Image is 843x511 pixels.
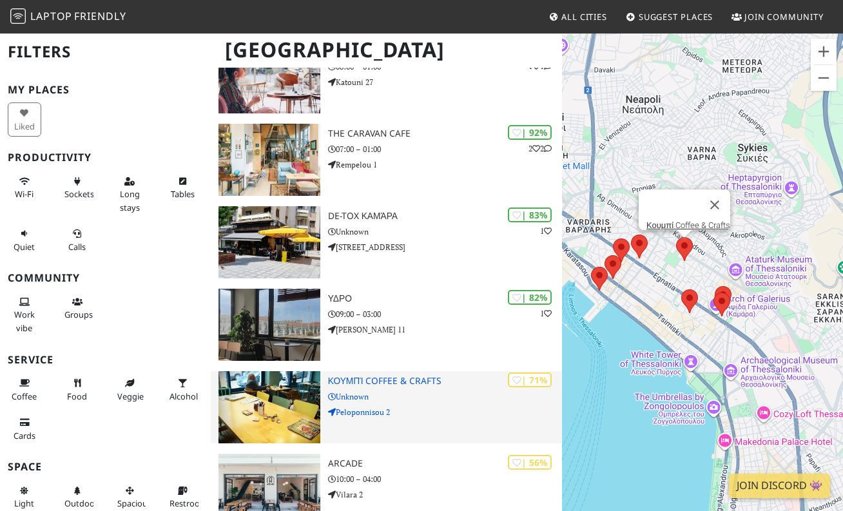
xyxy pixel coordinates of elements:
span: Work-friendly tables [171,188,195,200]
h3: ΥΔΡΟ [328,293,562,304]
button: Quiet [8,223,41,257]
div: | 71% [508,372,552,387]
a: All Cities [543,5,612,28]
span: Alcohol [170,390,198,402]
span: Food [67,390,87,402]
h3: Κουμπί Coffee & Crafts [328,376,562,387]
h3: Productivity [8,151,203,164]
span: Stable Wi-Fi [15,188,34,200]
span: Suggest Places [639,11,713,23]
h2: Filters [8,32,203,72]
p: Rempelou 1 [328,159,562,171]
p: 2 2 [528,142,552,155]
button: Long stays [113,171,147,218]
a: Join Community [726,5,829,28]
button: Veggie [113,372,147,407]
a: ΥΔΡΟ | 82% 1 ΥΔΡΟ 09:00 – 03:00 [PERSON_NAME] 11 [211,289,562,361]
p: Unknown [328,226,562,238]
button: Groups [61,291,94,325]
p: 10:00 – 04:00 [328,473,562,485]
h3: De-tox Καμάρα [328,211,562,222]
button: Close [699,189,730,220]
p: [STREET_ADDRESS] [328,241,562,253]
button: Food [61,372,94,407]
p: 1 [540,225,552,237]
img: The Caravan Cafe [218,124,320,196]
span: People working [14,309,35,333]
span: Power sockets [64,188,94,200]
span: Laptop [30,9,72,23]
a: De-tox Καμάρα | 83% 1 De-tox Καμάρα Unknown [STREET_ADDRESS] [211,206,562,278]
button: Work vibe [8,291,41,338]
p: Peloponnisou 2 [328,406,562,418]
h1: [GEOGRAPHIC_DATA] [215,32,559,68]
span: Join Community [744,11,824,23]
div: | 82% [508,290,552,305]
button: Sockets [61,171,94,205]
div: | 83% [508,207,552,222]
button: Zoom in [811,39,837,64]
button: Wi-Fi [8,171,41,205]
a: Suggest Places [621,5,719,28]
p: 07:00 – 01:00 [328,143,562,155]
span: Natural light [14,497,34,509]
button: Zoom out [811,65,837,91]
img: ΥΔΡΟ [218,289,320,361]
a: Κουμπί Coffee & Crafts | 71% Κουμπί Coffee & Crafts Unknown Peloponnisou 2 [211,371,562,443]
span: Long stays [120,188,140,213]
h3: Service [8,354,203,366]
span: Friendly [74,9,126,23]
button: Tables [166,171,199,205]
span: Outdoor area [64,497,98,509]
div: | 92% [508,125,552,140]
p: Unknown [328,390,562,403]
span: Quiet [14,241,35,253]
span: Credit cards [14,430,35,441]
button: Calls [61,223,94,257]
img: De-tox Καμάρα [218,206,320,278]
span: Spacious [117,497,151,509]
span: Group tables [64,309,93,320]
h3: My Places [8,84,203,96]
span: All Cities [561,11,607,23]
h3: The Caravan Cafe [328,128,562,139]
a: LaptopFriendly LaptopFriendly [10,6,126,28]
img: LaptopFriendly [10,8,26,24]
a: Κουμπί Coffee & Crafts [646,220,730,230]
img: Κουμπί Coffee & Crafts [218,371,320,443]
span: Restroom [170,497,208,509]
a: The Caravan Cafe | 92% 22 The Caravan Cafe 07:00 – 01:00 Rempelou 1 [211,124,562,196]
p: 09:00 – 03:00 [328,308,562,320]
span: Coffee [12,390,37,402]
h3: ARCADE [328,458,562,469]
div: | 56% [508,455,552,470]
p: 1 [540,307,552,320]
span: Veggie [117,390,144,402]
button: Alcohol [166,372,199,407]
h3: Community [8,272,203,284]
p: Vilara 2 [328,488,562,501]
span: Video/audio calls [68,241,86,253]
h3: Space [8,461,203,473]
button: Coffee [8,372,41,407]
p: [PERSON_NAME] 11 [328,323,562,336]
button: Cards [8,412,41,446]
